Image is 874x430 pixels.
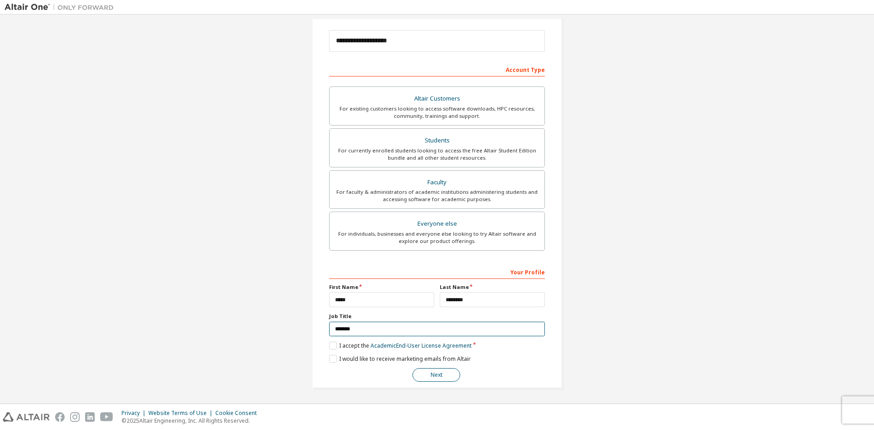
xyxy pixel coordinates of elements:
[85,412,95,422] img: linkedin.svg
[335,105,539,120] div: For existing customers looking to access software downloads, HPC resources, community, trainings ...
[329,313,545,320] label: Job Title
[55,412,65,422] img: facebook.svg
[3,412,50,422] img: altair_logo.svg
[70,412,80,422] img: instagram.svg
[5,3,118,12] img: Altair One
[335,92,539,105] div: Altair Customers
[440,283,545,291] label: Last Name
[335,176,539,189] div: Faculty
[329,355,471,363] label: I would like to receive marketing emails from Altair
[215,410,262,417] div: Cookie Consent
[335,218,539,230] div: Everyone else
[335,147,539,162] div: For currently enrolled students looking to access the free Altair Student Edition bundle and all ...
[412,368,460,382] button: Next
[100,412,113,422] img: youtube.svg
[371,342,472,349] a: Academic End-User License Agreement
[329,342,472,349] label: I accept the
[329,62,545,76] div: Account Type
[335,134,539,147] div: Students
[329,264,545,279] div: Your Profile
[329,283,434,291] label: First Name
[122,417,262,425] p: © 2025 Altair Engineering, Inc. All Rights Reserved.
[122,410,148,417] div: Privacy
[335,188,539,203] div: For faculty & administrators of academic institutions administering students and accessing softwa...
[148,410,215,417] div: Website Terms of Use
[335,230,539,245] div: For individuals, businesses and everyone else looking to try Altair software and explore our prod...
